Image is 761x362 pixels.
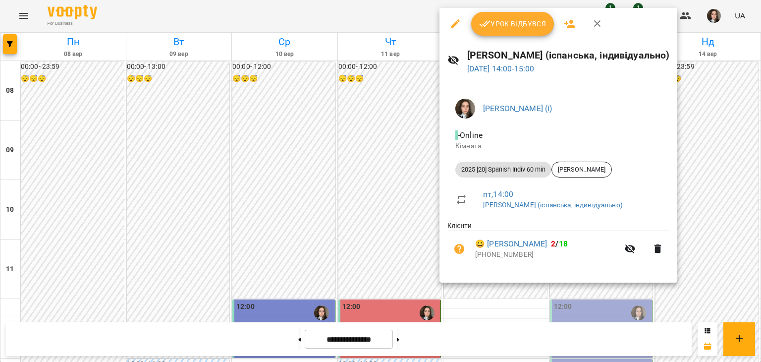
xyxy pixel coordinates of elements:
[559,239,568,248] span: 18
[447,221,669,270] ul: Клієнти
[475,250,618,260] p: [PHONE_NUMBER]
[471,12,554,36] button: Урок відбувся
[455,141,661,151] p: Кімната
[551,239,555,248] span: 2
[455,165,551,174] span: 2025 [20] Spanish Indiv 60 min
[467,48,670,63] h6: [PERSON_NAME] (іспанська, індивідуально)
[455,99,475,119] img: 44d3d6facc12e0fb6bd7f330c78647dd.jfif
[552,165,611,174] span: [PERSON_NAME]
[551,162,612,178] div: [PERSON_NAME]
[483,104,552,113] a: [PERSON_NAME] (і)
[447,237,471,261] button: Візит ще не сплачено. Додати оплату?
[551,239,568,248] b: /
[479,18,546,30] span: Урок відбувся
[483,201,623,209] a: [PERSON_NAME] (іспанська, індивідуально)
[483,189,513,199] a: пт , 14:00
[455,130,485,140] span: - Online
[475,238,547,250] a: 😀 [PERSON_NAME]
[467,64,535,73] a: [DATE] 14:00-15:00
